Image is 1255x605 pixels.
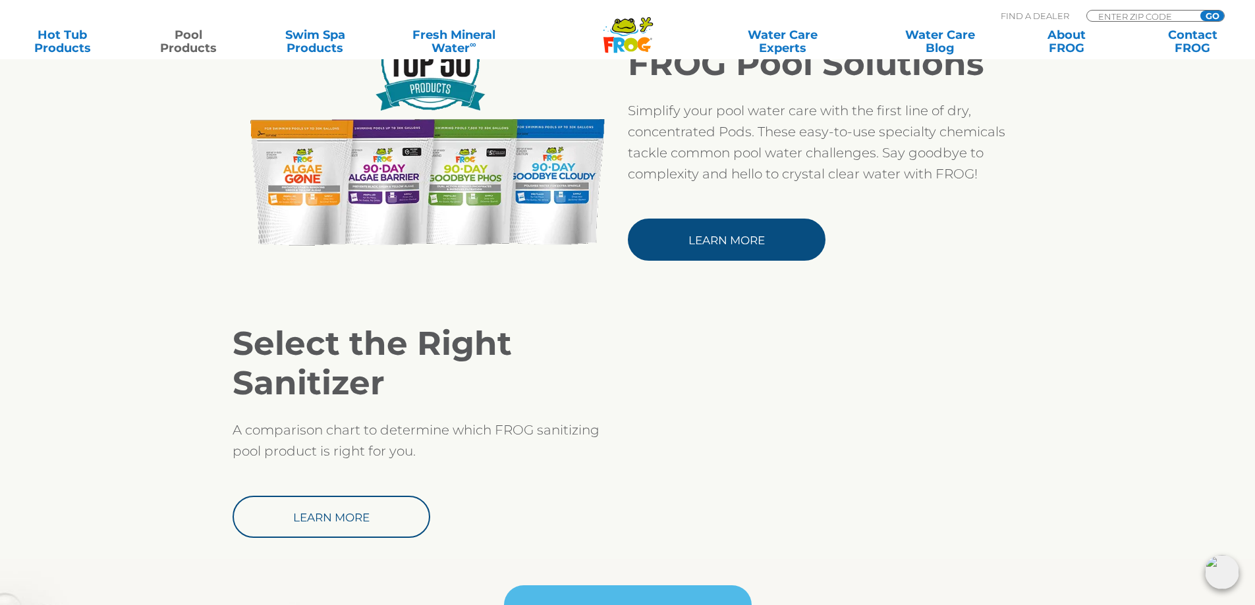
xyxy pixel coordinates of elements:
[1144,28,1242,55] a: ContactFROG
[703,28,862,55] a: Water CareExperts
[1200,11,1224,21] input: GO
[628,219,825,261] a: Learn More
[233,324,628,403] h2: Select the Right Sanitizer
[233,5,628,254] img: FROG_Pool-Solutions-Product-Line-Pod_PSN Award_LR
[1001,10,1069,22] p: Find A Dealer
[140,28,238,55] a: PoolProducts
[266,28,364,55] a: Swim SpaProducts
[233,496,430,538] a: Learn More
[13,28,111,55] a: Hot TubProducts
[891,28,989,55] a: Water CareBlog
[1097,11,1186,22] input: Zip Code Form
[1017,28,1115,55] a: AboutFROG
[392,28,515,55] a: Fresh MineralWater∞
[628,100,1023,184] p: Simplify your pool water care with the first line of dry, concentrated Pods. These easy-to-use sp...
[470,39,476,49] sup: ∞
[233,419,628,461] p: A comparison chart to determine which FROG sanitizing pool product is right for you.
[1205,555,1239,589] img: openIcon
